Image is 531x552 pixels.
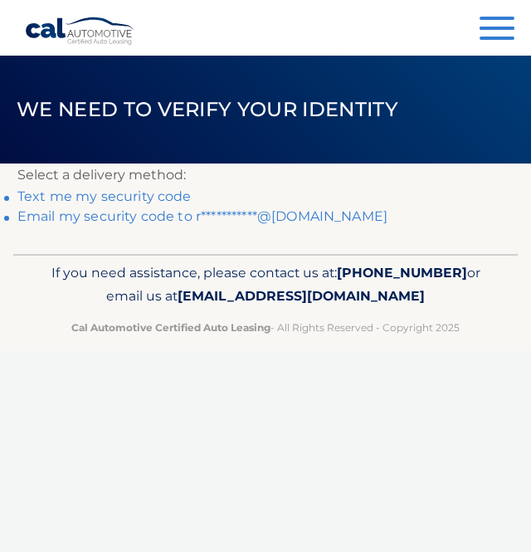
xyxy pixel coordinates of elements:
[17,188,192,204] a: Text me my security code
[17,164,514,187] p: Select a delivery method:
[38,319,493,336] p: - All Rights Reserved - Copyright 2025
[178,288,425,304] span: [EMAIL_ADDRESS][DOMAIN_NAME]
[38,261,493,309] p: If you need assistance, please contact us at: or email us at
[71,321,270,334] strong: Cal Automotive Certified Auto Leasing
[17,97,398,121] span: We need to verify your identity
[337,265,467,281] span: [PHONE_NUMBER]
[480,17,514,44] button: Menu
[25,17,135,46] a: Cal Automotive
